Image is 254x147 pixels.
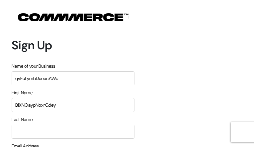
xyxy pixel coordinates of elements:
[12,38,134,52] h1: Sign Up
[12,63,55,70] label: Name of your Business
[18,13,128,21] img: COMMMERCE
[12,116,33,123] label: Last Name
[12,89,33,96] label: First Name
